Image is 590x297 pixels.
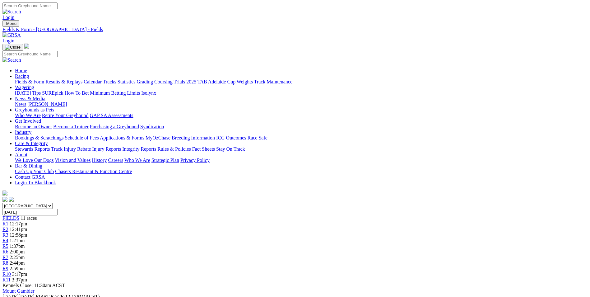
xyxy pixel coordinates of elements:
a: Cash Up Your Club [15,169,54,174]
a: R2 [2,227,8,232]
a: Weights [237,79,253,84]
a: Fields & Form [15,79,44,84]
a: R8 [2,260,8,266]
a: Login [2,15,14,20]
span: Menu [6,21,16,26]
a: Become a Trainer [53,124,89,129]
div: Care & Integrity [15,146,588,152]
a: Schedule of Fees [65,135,99,140]
a: Become an Owner [15,124,52,129]
a: GAP SA Assessments [90,113,133,118]
a: Integrity Reports [122,146,156,152]
img: logo-grsa-white.png [2,191,7,196]
a: Tracks [103,79,116,84]
a: Fields & Form - [GEOGRAPHIC_DATA] - Fields [2,27,588,32]
img: GRSA [2,32,21,38]
span: 12:41pm [10,227,27,232]
a: Calendar [84,79,102,84]
a: Retire Your Greyhound [42,113,89,118]
img: logo-grsa-white.png [24,44,29,49]
span: R10 [2,271,11,277]
a: Results & Replays [45,79,82,84]
a: Get Involved [15,118,41,124]
a: [DATE] Tips [15,90,41,96]
div: Greyhounds as Pets [15,113,588,118]
a: 2025 TAB Adelaide Cup [186,79,235,84]
img: Close [5,45,21,50]
a: Strategic Plan [151,158,179,163]
input: Search [2,2,58,9]
a: R4 [2,238,8,243]
span: 11 races [21,215,37,221]
a: Isolynx [141,90,156,96]
button: Toggle navigation [2,20,19,27]
span: 2:59pm [10,266,25,271]
a: Fact Sheets [192,146,215,152]
a: Chasers Restaurant & Function Centre [55,169,132,174]
a: Care & Integrity [15,141,48,146]
a: R11 [2,277,11,282]
a: [PERSON_NAME] [27,101,67,107]
div: Wagering [15,90,588,96]
a: Statistics [118,79,136,84]
a: Coursing [154,79,173,84]
a: Who We Are [15,113,41,118]
input: Search [2,51,58,57]
a: Industry [15,130,31,135]
a: News & Media [15,96,45,101]
a: Contact GRSA [15,174,45,180]
a: We Love Our Dogs [15,158,53,163]
a: MyOzChase [146,135,170,140]
span: Kennels Close: 11:30am ACST [2,283,65,288]
div: Get Involved [15,124,588,130]
span: 1:37pm [10,243,25,249]
a: History [92,158,107,163]
a: Vision and Values [55,158,91,163]
div: Industry [15,135,588,141]
a: Track Injury Rebate [51,146,91,152]
a: Trials [174,79,185,84]
span: 12:58pm [10,232,27,238]
span: R5 [2,243,8,249]
a: Racing [15,73,29,79]
a: FIELDS [2,215,19,221]
a: Login To Blackbook [15,180,56,185]
a: Syndication [140,124,164,129]
a: R7 [2,255,8,260]
div: News & Media [15,101,588,107]
a: Applications & Forms [100,135,144,140]
a: R3 [2,232,8,238]
span: 2:00pm [10,249,25,254]
a: Injury Reports [92,146,121,152]
a: Stewards Reports [15,146,50,152]
span: 1:21pm [10,238,25,243]
a: R9 [2,266,8,271]
a: About [15,152,27,157]
a: Greyhounds as Pets [15,107,54,112]
a: Home [15,68,27,73]
a: Track Maintenance [254,79,292,84]
button: Toggle navigation [2,44,23,51]
a: Login [2,38,14,43]
span: 2:44pm [10,260,25,266]
a: Purchasing a Greyhound [90,124,139,129]
a: R6 [2,249,8,254]
a: Bar & Dining [15,163,42,168]
a: ICG Outcomes [216,135,246,140]
img: twitter.svg [9,197,14,202]
span: 2:25pm [10,255,25,260]
a: Privacy Policy [180,158,210,163]
a: Race Safe [247,135,267,140]
div: Bar & Dining [15,169,588,174]
a: SUREpick [42,90,63,96]
img: Search [2,57,21,63]
a: News [15,101,26,107]
a: Careers [108,158,123,163]
a: R1 [2,221,8,226]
